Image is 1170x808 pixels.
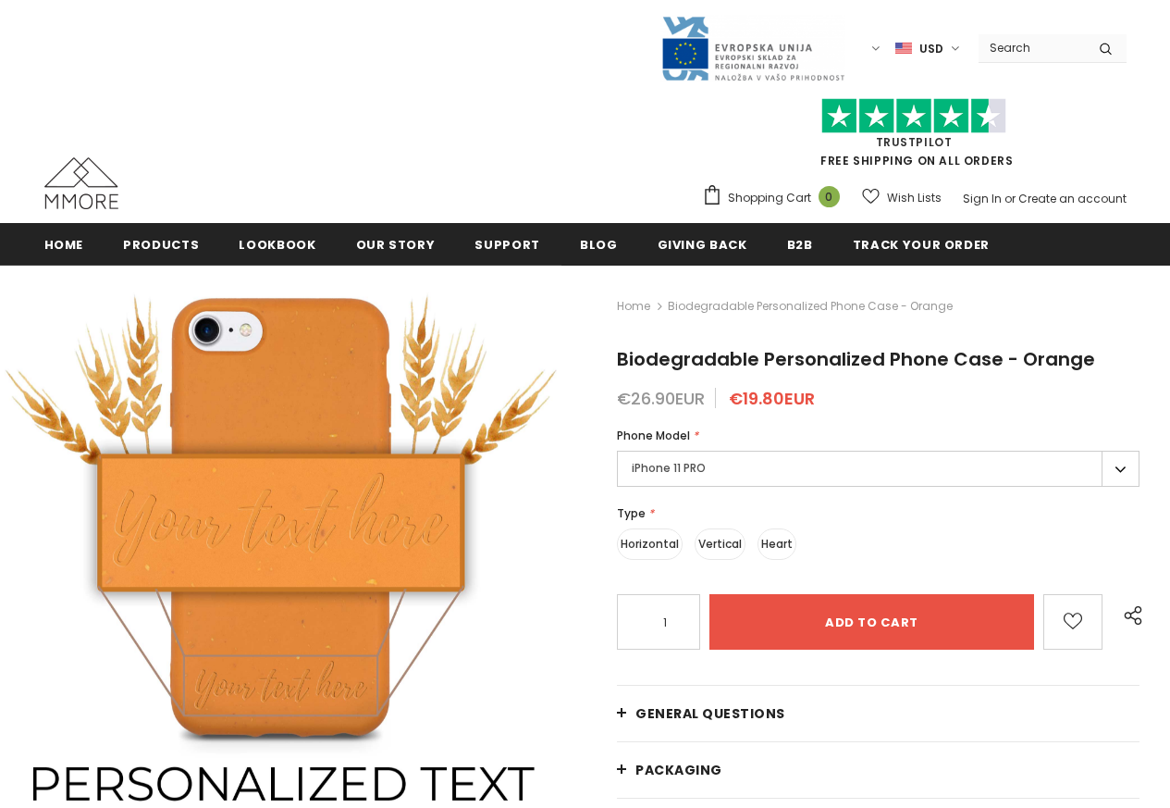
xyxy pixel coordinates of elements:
[979,34,1085,61] input: Search Site
[853,223,990,265] a: Track your order
[853,236,990,254] span: Track your order
[876,134,953,150] a: Trustpilot
[239,223,315,265] a: Lookbook
[787,223,813,265] a: B2B
[123,236,199,254] span: Products
[44,157,118,209] img: MMORE Cases
[963,191,1002,206] a: Sign In
[887,189,942,207] span: Wish Lists
[617,428,690,443] span: Phone Model
[728,189,811,207] span: Shopping Cart
[580,223,618,265] a: Blog
[660,15,845,82] img: Javni Razpis
[617,742,1139,798] a: PACKAGING
[729,387,815,410] span: €19.80EUR
[356,223,436,265] a: Our Story
[709,594,1034,650] input: Add to cart
[695,528,745,560] label: Vertical
[819,186,840,207] span: 0
[668,295,953,317] span: Biodegradable Personalized Phone Case - Orange
[1004,191,1016,206] span: or
[474,223,540,265] a: support
[660,40,845,56] a: Javni Razpis
[757,528,796,560] label: Heart
[895,41,912,56] img: USD
[617,505,646,521] span: Type
[617,346,1095,372] span: Biodegradable Personalized Phone Case - Orange
[617,295,650,317] a: Home
[239,236,315,254] span: Lookbook
[44,236,84,254] span: Home
[356,236,436,254] span: Our Story
[635,761,722,779] span: PACKAGING
[474,236,540,254] span: support
[1018,191,1127,206] a: Create an account
[702,184,849,212] a: Shopping Cart 0
[44,223,84,265] a: Home
[617,451,1139,487] label: iPhone 11 PRO
[658,236,747,254] span: Giving back
[617,686,1139,741] a: General Questions
[862,181,942,214] a: Wish Lists
[617,387,705,410] span: €26.90EUR
[702,106,1127,168] span: FREE SHIPPING ON ALL ORDERS
[617,528,683,560] label: Horizontal
[821,98,1006,134] img: Trust Pilot Stars
[635,704,785,723] span: General Questions
[919,40,943,58] span: USD
[580,236,618,254] span: Blog
[658,223,747,265] a: Giving back
[123,223,199,265] a: Products
[787,236,813,254] span: B2B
